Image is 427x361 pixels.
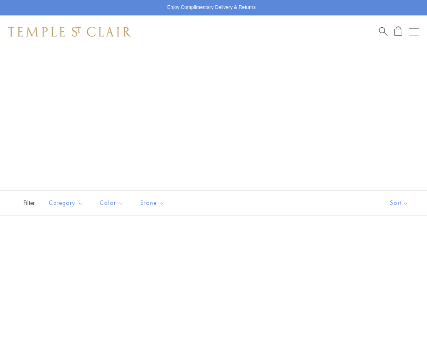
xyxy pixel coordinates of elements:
p: Enjoy Complimentary Delivery & Returns [167,4,255,12]
a: Search [379,26,388,37]
span: Color [96,198,130,208]
button: Color [94,194,130,212]
button: Open navigation [409,27,419,37]
a: Open Shopping Bag [394,26,402,37]
button: Stone [134,194,171,212]
button: Show sort by [372,191,427,215]
img: Temple St. Clair [8,27,131,37]
button: Category [43,194,89,212]
span: Category [45,198,89,208]
span: Stone [136,198,171,208]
